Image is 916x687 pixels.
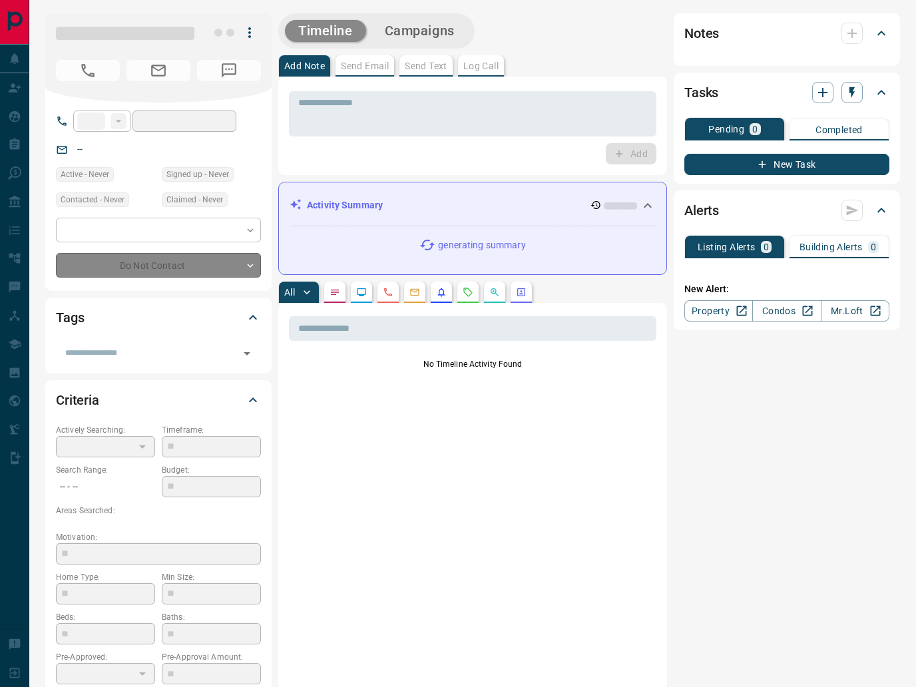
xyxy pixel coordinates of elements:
span: Signed up - Never [166,168,229,181]
h2: Criteria [56,389,99,411]
p: Pre-Approved: [56,651,155,663]
div: Criteria [56,384,261,416]
p: Min Size: [162,571,261,583]
h2: Tasks [684,82,718,103]
button: Open [238,344,256,363]
svg: Calls [383,287,393,298]
p: Add Note [284,61,325,71]
p: No Timeline Activity Found [289,358,656,370]
p: -- - -- [56,476,155,498]
p: Timeframe: [162,424,261,436]
button: New Task [684,154,889,175]
svg: Agent Actions [516,287,527,298]
a: -- [77,144,83,154]
div: Notes [684,17,889,49]
p: Building Alerts [800,242,863,252]
span: No Number [197,60,261,81]
p: Areas Searched: [56,505,261,517]
span: No Number [56,60,120,81]
svg: Opportunities [489,287,500,298]
p: 0 [752,124,758,134]
p: Baths: [162,611,261,623]
a: Property [684,300,753,322]
h2: Alerts [684,200,719,221]
p: Activity Summary [307,198,383,212]
p: Beds: [56,611,155,623]
svg: Emails [409,287,420,298]
svg: Listing Alerts [436,287,447,298]
svg: Requests [463,287,473,298]
p: 0 [871,242,876,252]
p: Home Type: [56,571,155,583]
button: Campaigns [371,20,468,42]
div: Alerts [684,194,889,226]
p: generating summary [438,238,525,252]
div: Activity Summary [290,193,656,218]
p: Actively Searching: [56,424,155,436]
a: Condos [752,300,821,322]
span: Active - Never [61,168,109,181]
svg: Notes [330,287,340,298]
h2: Tags [56,307,84,328]
h2: Notes [684,23,719,44]
svg: Lead Browsing Activity [356,287,367,298]
p: Completed [815,125,863,134]
p: New Alert: [684,282,889,296]
a: Mr.Loft [821,300,889,322]
div: Tags [56,302,261,334]
p: 0 [764,242,769,252]
span: Claimed - Never [166,193,223,206]
div: Tasks [684,77,889,109]
p: Motivation: [56,531,261,543]
p: Listing Alerts [698,242,756,252]
div: Do Not Contact [56,253,261,278]
span: No Email [126,60,190,81]
span: Contacted - Never [61,193,124,206]
p: Search Range: [56,464,155,476]
p: Budget: [162,464,261,476]
p: All [284,288,295,297]
p: Pre-Approval Amount: [162,651,261,663]
p: Pending [708,124,744,134]
button: Timeline [285,20,366,42]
